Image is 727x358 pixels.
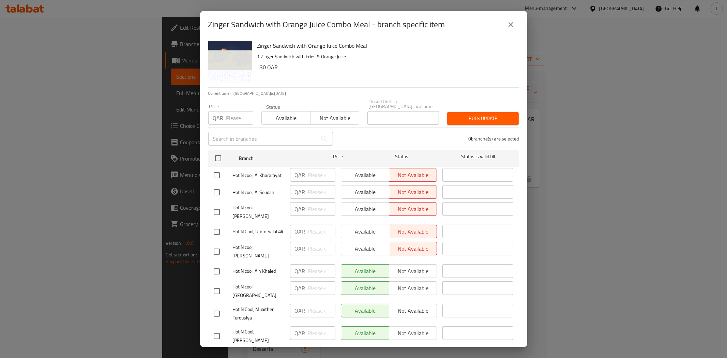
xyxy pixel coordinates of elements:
[308,168,335,182] input: Please enter price
[453,114,513,123] span: Bulk update
[295,329,305,337] p: QAR
[233,283,285,300] span: Hot N cool, [GEOGRAPHIC_DATA]
[308,225,335,238] input: Please enter price
[308,326,335,340] input: Please enter price
[310,111,359,125] button: Not available
[366,152,437,161] span: Status
[213,114,224,122] p: QAR
[315,152,361,161] span: Price
[264,113,308,123] span: Available
[239,154,310,163] span: Branch
[260,62,514,72] h6: 30 QAR
[257,41,514,50] h6: Zinger Sandwich with Orange Juice Combo Meal
[233,204,285,221] span: Hot N cool, [PERSON_NAME]
[295,171,305,179] p: QAR
[257,53,514,61] p: 1 Zinger Sandwich with Fries & Orange Juice
[233,227,285,236] span: Hot N Cool, Umm Salal Ali
[233,305,285,322] span: Hot N Cool, Muaither Furousiya
[233,243,285,260] span: Hot N cool, [PERSON_NAME]
[208,90,519,96] p: Current time in [GEOGRAPHIC_DATA] is [DATE]
[313,113,357,123] span: Not available
[308,264,335,278] input: Please enter price
[208,41,252,85] img: Zinger Sandwich with Orange Juice Combo Meal
[308,242,335,255] input: Please enter price
[447,112,519,125] button: Bulk update
[208,132,317,146] input: Search in branches
[295,307,305,315] p: QAR
[208,19,445,30] h2: Zinger Sandwich with Orange Juice Combo Meal - branch specific item
[295,267,305,275] p: QAR
[295,205,305,213] p: QAR
[503,16,519,33] button: close
[308,185,335,199] input: Please enter price
[295,188,305,196] p: QAR
[233,328,285,345] span: Hot N Cool, [PERSON_NAME]
[261,111,311,125] button: Available
[308,304,335,317] input: Please enter price
[233,171,285,180] span: Hot N cool, Al Kharaitiyat
[233,267,285,275] span: Hot N cool, Ain Khaled
[295,284,305,292] p: QAR
[295,227,305,236] p: QAR
[442,152,513,161] span: Status is valid till
[233,188,285,197] span: Hot N cool, Al Soudan
[468,135,519,142] p: 0 branche(s) are selected
[308,202,335,216] input: Please enter price
[295,244,305,253] p: QAR
[308,281,335,295] input: Please enter price
[226,111,253,125] input: Please enter price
